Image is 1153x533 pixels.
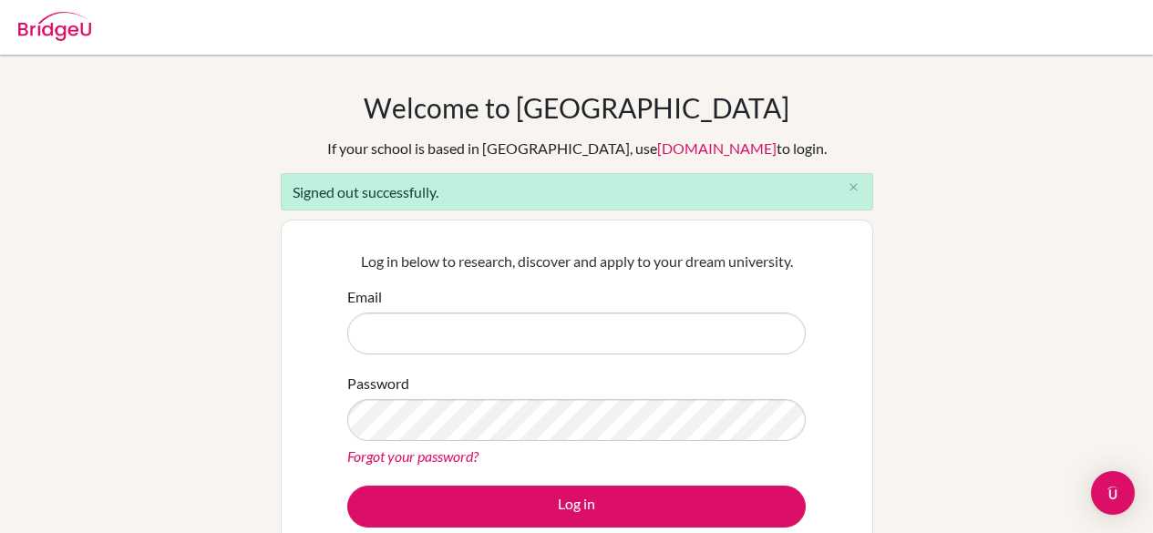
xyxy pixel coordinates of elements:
[327,138,827,159] div: If your school is based in [GEOGRAPHIC_DATA], use to login.
[347,251,806,272] p: Log in below to research, discover and apply to your dream university.
[847,180,860,194] i: close
[836,174,872,201] button: Close
[281,173,873,210] div: Signed out successfully.
[347,286,382,308] label: Email
[18,12,91,41] img: Bridge-U
[1091,471,1135,515] div: Open Intercom Messenger
[364,91,789,124] h1: Welcome to [GEOGRAPHIC_DATA]
[347,373,409,395] label: Password
[657,139,777,157] a: [DOMAIN_NAME]
[347,447,479,465] a: Forgot your password?
[347,486,806,528] button: Log in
